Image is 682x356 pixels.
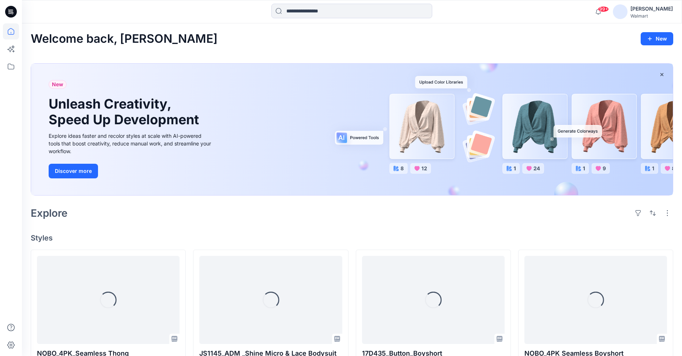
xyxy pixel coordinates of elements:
img: avatar [613,4,628,19]
a: Discover more [49,164,213,178]
div: [PERSON_NAME] [630,4,673,13]
button: New [641,32,673,45]
div: Explore ideas faster and recolor styles at scale with AI-powered tools that boost creativity, red... [49,132,213,155]
button: Discover more [49,164,98,178]
h1: Unleash Creativity, Speed Up Development [49,96,202,128]
h4: Styles [31,234,673,242]
div: Walmart [630,13,673,19]
h2: Explore [31,207,68,219]
h2: Welcome back, [PERSON_NAME] [31,32,218,46]
span: 99+ [598,6,609,12]
span: New [52,80,63,89]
